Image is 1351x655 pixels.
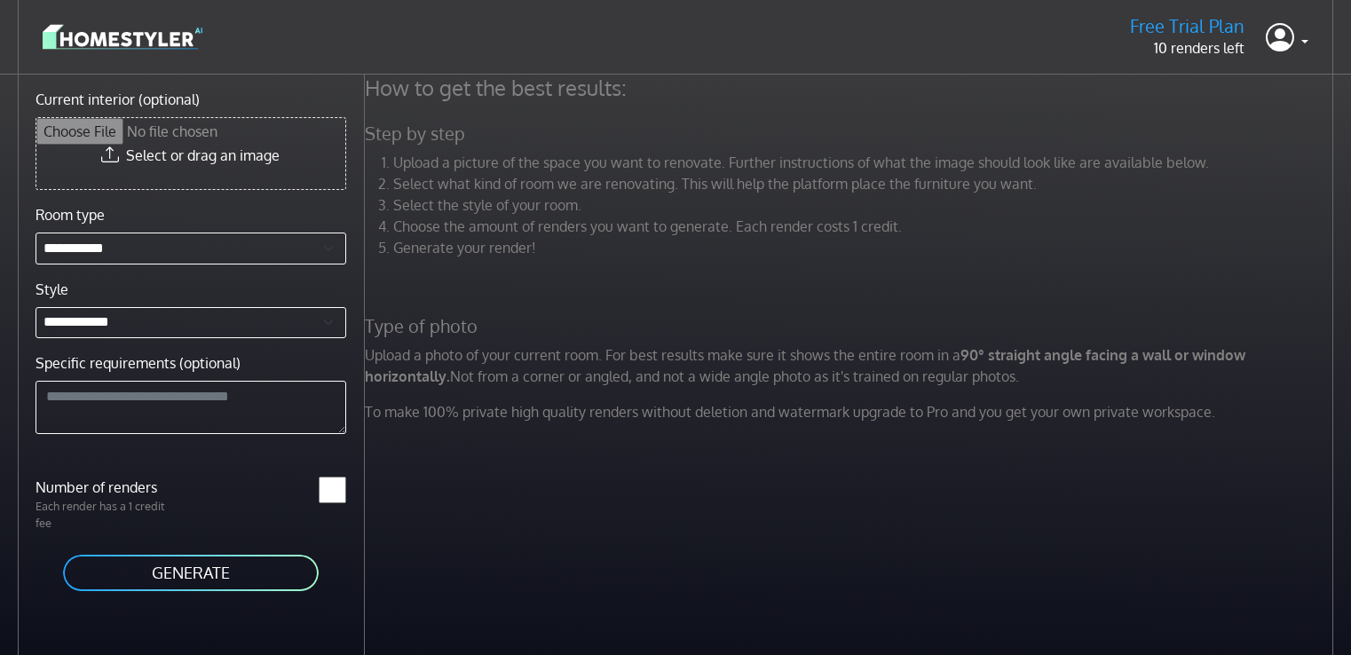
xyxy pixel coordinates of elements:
[1130,15,1244,37] h5: Free Trial Plan
[393,237,1338,258] li: Generate your render!
[36,279,68,300] label: Style
[354,401,1348,422] p: To make 100% private high quality renders without deletion and watermark upgrade to Pro and you g...
[354,122,1348,145] h5: Step by step
[393,173,1338,194] li: Select what kind of room we are renovating. This will help the platform place the furniture you w...
[43,21,202,52] img: logo-3de290ba35641baa71223ecac5eacb59cb85b4c7fdf211dc9aaecaaee71ea2f8.svg
[393,194,1338,216] li: Select the style of your room.
[393,216,1338,237] li: Choose the amount of renders you want to generate. Each render costs 1 credit.
[354,75,1348,101] h4: How to get the best results:
[36,89,200,110] label: Current interior (optional)
[365,346,1245,385] strong: 90° straight angle facing a wall or window horizontally.
[393,152,1338,173] li: Upload a picture of the space you want to renovate. Further instructions of what the image should...
[354,344,1348,387] p: Upload a photo of your current room. For best results make sure it shows the entire room in a Not...
[61,553,320,593] button: GENERATE
[36,204,105,225] label: Room type
[36,352,241,374] label: Specific requirements (optional)
[25,498,191,532] p: Each render has a 1 credit fee
[354,315,1348,337] h5: Type of photo
[1130,37,1244,59] p: 10 renders left
[25,477,191,498] label: Number of renders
